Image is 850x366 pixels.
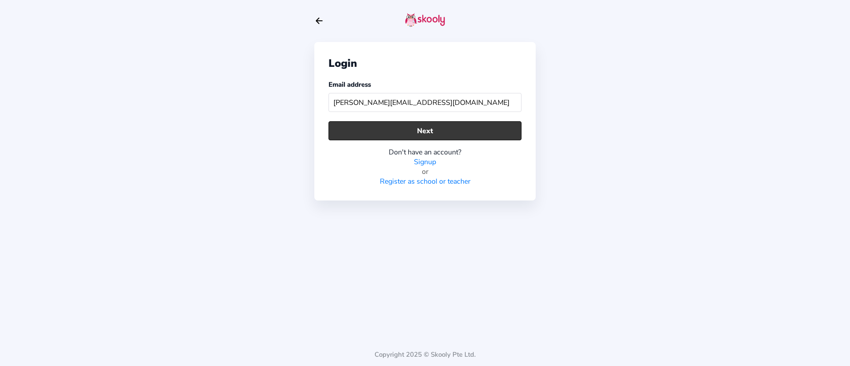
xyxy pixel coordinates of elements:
[414,157,436,167] a: Signup
[328,147,522,157] div: Don't have an account?
[328,56,522,70] div: Login
[328,121,522,140] button: Next
[405,13,445,27] img: skooly-logo.png
[328,80,371,89] label: Email address
[328,93,522,112] input: Your email address
[328,167,522,177] div: or
[380,177,471,186] a: Register as school or teacher
[314,16,324,26] button: arrow back outline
